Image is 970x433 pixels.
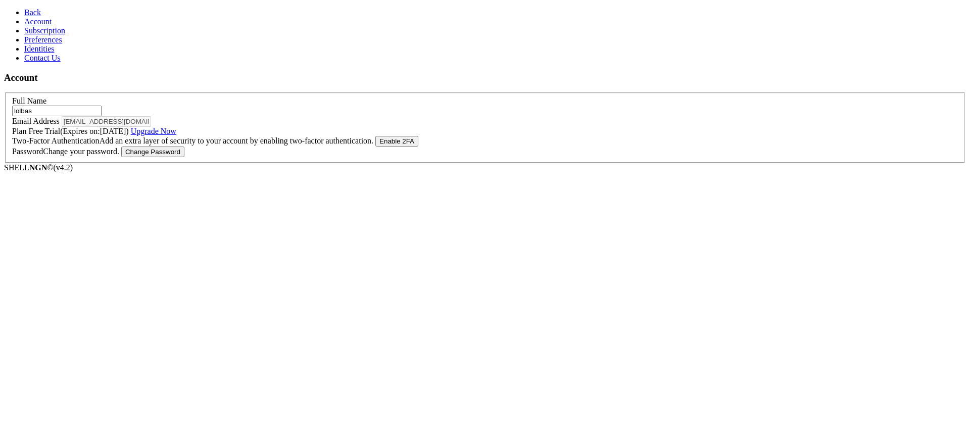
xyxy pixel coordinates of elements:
[131,127,176,135] a: Upgrade Now
[54,163,73,172] span: 4.2.0
[28,127,176,135] span: Free Trial (Expires on: [DATE] )
[29,163,47,172] b: NGN
[24,26,65,35] a: Subscription
[4,72,966,83] h3: Account
[24,44,55,53] a: Identities
[375,136,418,147] button: Enable 2FA
[24,17,52,26] a: Account
[24,8,41,17] a: Back
[12,147,121,156] label: Password
[4,163,73,172] span: SHELL ©
[12,136,375,145] label: Two-Factor Authentication
[43,147,119,156] span: Change your password.
[12,97,46,105] label: Full Name
[12,117,60,125] label: Email Address
[24,35,62,44] a: Preferences
[24,54,61,62] a: Contact Us
[121,147,184,157] button: Change Password
[12,127,176,135] label: Plan
[100,136,373,145] span: Add an extra layer of security to your account by enabling two-factor authentication.
[12,106,102,116] input: Full Name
